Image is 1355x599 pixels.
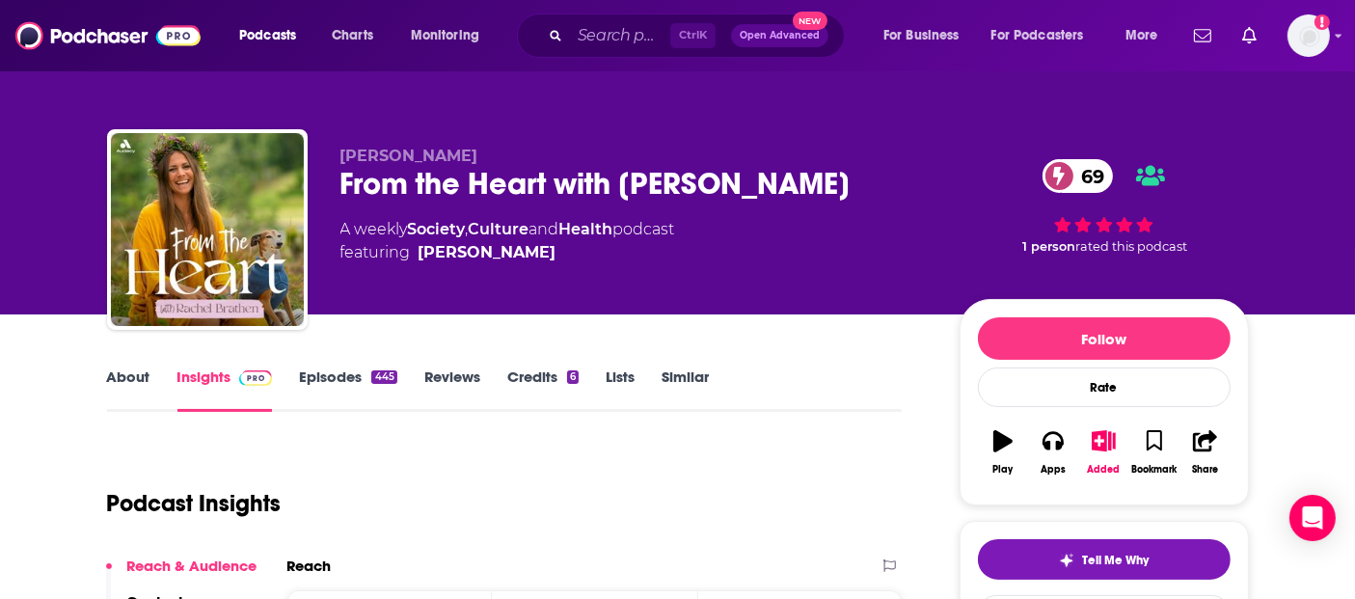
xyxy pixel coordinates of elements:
span: and [529,220,559,238]
a: Lists [606,368,635,412]
a: Episodes445 [299,368,396,412]
span: More [1125,22,1158,49]
button: Share [1179,418,1230,487]
a: About [107,368,150,412]
span: Open Advanced [740,31,820,41]
div: Added [1088,464,1121,476]
a: Charts [319,20,385,51]
span: 69 [1062,159,1114,193]
p: Reach & Audience [127,557,257,575]
div: Play [992,464,1013,476]
a: InsightsPodchaser Pro [177,368,273,412]
div: Apps [1041,464,1066,476]
svg: Add a profile image [1314,14,1330,30]
a: Rachel Brathen [419,241,556,264]
img: User Profile [1287,14,1330,57]
span: Podcasts [239,22,296,49]
div: Search podcasts, credits, & more... [535,14,863,58]
img: Podchaser - Follow, Share and Rate Podcasts [15,17,201,54]
span: For Business [883,22,960,49]
a: 69 [1043,159,1114,193]
span: Charts [332,22,373,49]
a: Show notifications dropdown [1186,19,1219,52]
button: Apps [1028,418,1078,487]
span: Monitoring [411,22,479,49]
img: From the Heart with Rachel Brathen [111,133,304,326]
span: , [466,220,469,238]
span: Logged in as scottb4744 [1287,14,1330,57]
button: Show profile menu [1287,14,1330,57]
span: rated this podcast [1076,239,1188,254]
div: Share [1192,464,1218,476]
a: Reviews [424,368,480,412]
button: open menu [979,20,1112,51]
button: open menu [397,20,504,51]
span: 1 person [1023,239,1076,254]
a: Credits6 [507,368,579,412]
span: [PERSON_NAME] [340,147,478,165]
a: Culture [469,220,529,238]
img: Podchaser Pro [239,370,273,386]
button: open menu [1112,20,1182,51]
button: Play [978,418,1028,487]
span: Tell Me Why [1082,553,1149,568]
div: A weekly podcast [340,218,675,264]
span: Ctrl K [670,23,716,48]
button: tell me why sparkleTell Me Why [978,539,1231,580]
span: featuring [340,241,675,264]
span: For Podcasters [991,22,1084,49]
img: tell me why sparkle [1059,553,1074,568]
div: Rate [978,368,1231,407]
a: Show notifications dropdown [1234,19,1264,52]
span: New [793,12,827,30]
a: Society [408,220,466,238]
button: Bookmark [1129,418,1179,487]
button: Added [1078,418,1128,487]
div: 445 [371,370,396,384]
h2: Reach [287,557,332,575]
button: Follow [978,317,1231,360]
a: Health [559,220,613,238]
button: open menu [870,20,984,51]
button: Open AdvancedNew [731,24,828,47]
a: Similar [662,368,709,412]
button: Reach & Audience [106,557,257,592]
h1: Podcast Insights [107,489,282,518]
div: 6 [567,370,579,384]
div: Bookmark [1131,464,1177,476]
div: 69 1 personrated this podcast [960,147,1249,266]
div: Open Intercom Messenger [1289,495,1336,541]
button: open menu [226,20,321,51]
input: Search podcasts, credits, & more... [570,20,670,51]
